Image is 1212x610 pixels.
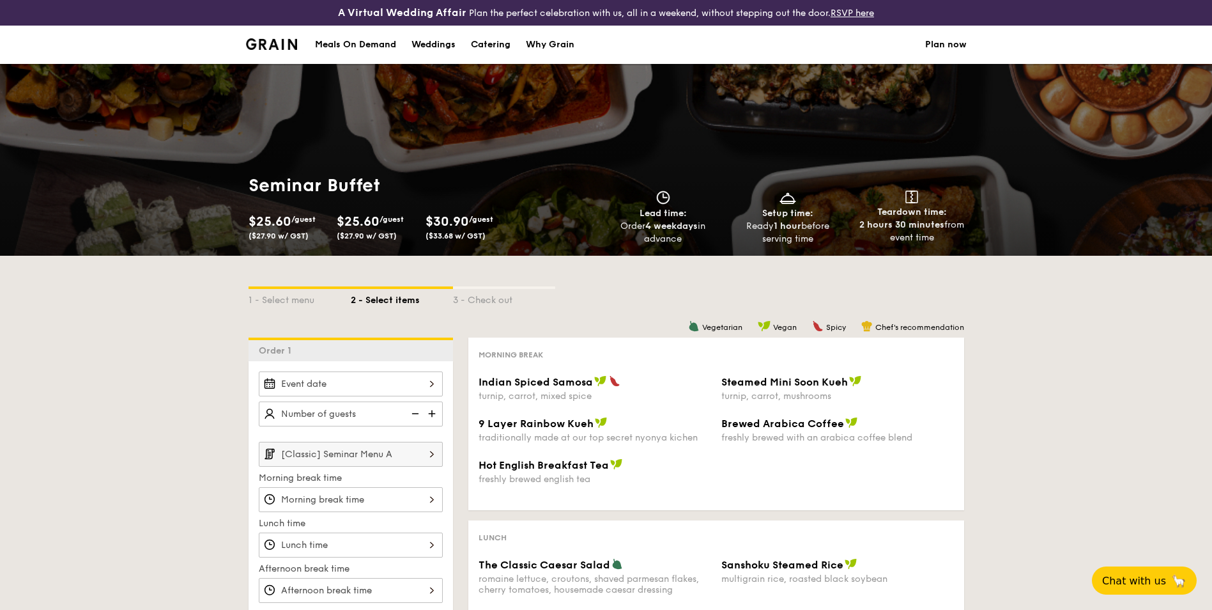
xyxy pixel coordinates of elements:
[611,558,623,570] img: icon-vegetarian.fe4039eb.svg
[249,174,504,197] h1: Seminar Buffet
[758,320,771,332] img: icon-vegan.f8ff3823.svg
[259,563,443,575] label: Afternoon break time
[249,289,351,307] div: 1 - Select menu
[479,533,507,542] span: Lunch
[479,376,593,388] span: Indian Spiced Samosa
[845,558,857,570] img: icon-vegan.f8ff3823.svg
[404,26,463,64] a: Weddings
[702,323,742,332] span: Vegetarian
[238,5,974,20] div: Plan the perfect celebration with us, all in a weekend, without stepping out the door.
[426,231,486,240] span: ($33.68 w/ GST)
[424,402,443,426] img: icon-add.58712e84.svg
[471,26,510,64] div: Catering
[905,191,918,203] img: icon-teardown.65201eee.svg
[609,375,620,387] img: icon-spicy.37a8142b.svg
[640,208,687,219] span: Lead time:
[411,26,456,64] div: Weddings
[259,578,443,603] input: Afternoon break time
[1102,575,1166,587] span: Chat with us
[721,391,954,402] div: turnip, carrot, mushrooms
[479,459,609,471] span: Hot English Breakfast Tea
[762,208,813,219] span: Setup time:
[606,220,721,246] div: Order in advance
[595,417,608,428] img: icon-vegan.f8ff3823.svg
[812,320,824,332] img: icon-spicy.37a8142b.svg
[925,26,967,64] a: Plan now
[291,215,316,224] span: /guest
[845,417,858,428] img: icon-vegan.f8ff3823.svg
[351,289,453,307] div: 2 - Select items
[479,559,610,571] span: The Classic Caesar Salad
[479,418,594,430] span: 9 Layer Rainbow Kueh
[453,289,555,307] div: 3 - Check out
[421,442,443,466] img: icon-chevron-right.3c0dfbd6.svg
[259,345,296,356] span: Order 1
[721,574,954,584] div: multigrain rice, roasted black soybean
[307,26,404,64] a: Meals On Demand
[855,219,969,244] div: from event time
[826,323,846,332] span: Spicy
[721,432,954,443] div: freshly brewed with an arabica coffee blend
[380,215,404,224] span: /guest
[246,38,298,50] img: Grain
[246,38,298,50] a: Logotype
[479,391,711,402] div: turnip, carrot, mixed spice
[463,26,518,64] a: Catering
[610,458,623,470] img: icon-vegan.f8ff3823.svg
[259,472,443,485] label: Morning break time
[259,517,443,530] label: Lunch time
[778,191,797,205] img: icon-dish.430c3a2e.svg
[479,574,711,595] div: romaine lettuce, croutons, shaved parmesan flakes, cherry tomatoes, housemade caesar dressing
[259,533,443,558] input: Lunch time
[1171,574,1186,588] span: 🦙
[645,221,698,231] strong: 4 weekdays
[259,402,443,426] input: Number of guests
[259,487,443,512] input: Morning break time
[859,219,944,230] strong: 2 hours 30 minutes
[526,26,574,64] div: Why Grain
[518,26,582,64] a: Why Grain
[337,231,397,240] span: ($27.90 w/ GST)
[654,191,673,205] img: icon-clock.2db775ea.svg
[479,432,711,443] div: traditionally made at our top secret nyonya kichen
[721,559,843,571] span: Sanshoku Steamed Rice
[688,320,700,332] img: icon-vegetarian.fe4039eb.svg
[594,375,607,387] img: icon-vegan.f8ff3823.svg
[426,214,469,230] span: $30.90
[259,371,443,396] input: Event date
[249,214,291,230] span: $25.60
[338,5,466,20] h4: A Virtual Wedding Affair
[831,8,874,19] a: RSVP here
[249,231,309,240] span: ($27.90 w/ GST)
[849,375,862,387] img: icon-vegan.f8ff3823.svg
[315,26,396,64] div: Meals On Demand
[721,376,848,388] span: Steamed Mini Soon Kueh
[721,418,844,430] span: Brewed Arabica Coffee
[469,215,493,224] span: /guest
[730,220,845,246] div: Ready before serving time
[337,214,380,230] span: $25.60
[773,323,797,332] span: Vegan
[404,402,424,426] img: icon-reduce.1d2dbef1.svg
[479,350,543,359] span: Morning break
[875,323,964,332] span: Chef's recommendation
[774,221,801,231] strong: 1 hour
[1092,567,1197,595] button: Chat with us🦙
[479,474,711,485] div: freshly brewed english tea
[877,207,947,217] span: Teardown time:
[861,320,873,332] img: icon-chef-hat.a58ddaea.svg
